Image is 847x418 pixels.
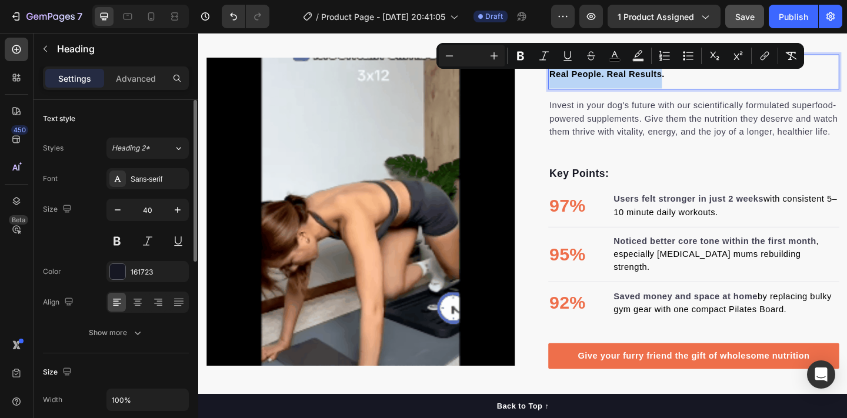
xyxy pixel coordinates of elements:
button: 7 [5,5,88,28]
p: Advanced [116,72,156,85]
span: / [316,11,319,23]
span: Save [735,12,755,22]
iframe: Design area [198,33,847,418]
div: Size [43,202,74,218]
strong: Noticed better core tone within the first month [452,222,672,232]
div: Undo/Redo [222,5,269,28]
div: Styles [43,143,64,153]
div: Open Intercom Messenger [807,360,835,389]
span: Heading 2* [112,143,150,153]
p: 97% [382,173,421,203]
input: Auto [107,389,188,410]
span: Product Page - [DATE] 20:41:05 [321,11,445,23]
div: Sans-serif [131,174,186,185]
div: Show more [89,327,144,339]
span: Draft [485,11,503,22]
div: Text style [43,113,75,124]
strong: Saved money and space at home [452,282,608,292]
div: Give your furry friend the gift of wholesome nutrition [413,345,665,359]
div: Align [43,295,76,310]
a: Give your furry friend the gift of wholesome nutrition [381,337,697,366]
p: 95% [382,226,421,256]
button: Save [725,5,764,28]
div: Size [43,365,74,380]
p: 7 [77,9,82,24]
div: 450 [11,125,28,135]
div: 161723 [131,267,186,277]
div: Editor contextual toolbar [436,43,804,69]
button: Show more [43,322,189,343]
img: gempages_582872310050980696-8ebc2a4a-f656-4013-ae90-2c009b3dc017.gif [9,27,344,362]
p: Invest in your dog's future with our scientifically formulated superfood-powered supplements. Giv... [382,72,696,115]
span: by replacing bulky gym gear with one compact Pilates Board. [452,282,689,306]
p: 92% [382,279,421,309]
div: Font [43,173,58,184]
div: Back to Top ↑ [325,400,381,412]
button: Publish [769,5,818,28]
div: Publish [779,11,808,23]
strong: Users felt stronger in just 2 weeks [452,176,615,186]
div: Color [43,266,61,277]
div: Width [43,394,62,405]
p: Heading [57,42,184,56]
p: Key Points: [382,145,696,162]
p: Settings [58,72,91,85]
h2: Rich Text Editor. Editing area: main [381,24,697,62]
button: Heading 2* [106,138,189,159]
div: Beta [9,215,28,225]
span: 1 product assigned [618,11,694,23]
button: 1 product assigned [608,5,721,28]
span: Real People. Real Results. [382,40,507,50]
span: , especially [MEDICAL_DATA] mums rebuilding strength. [452,222,675,260]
